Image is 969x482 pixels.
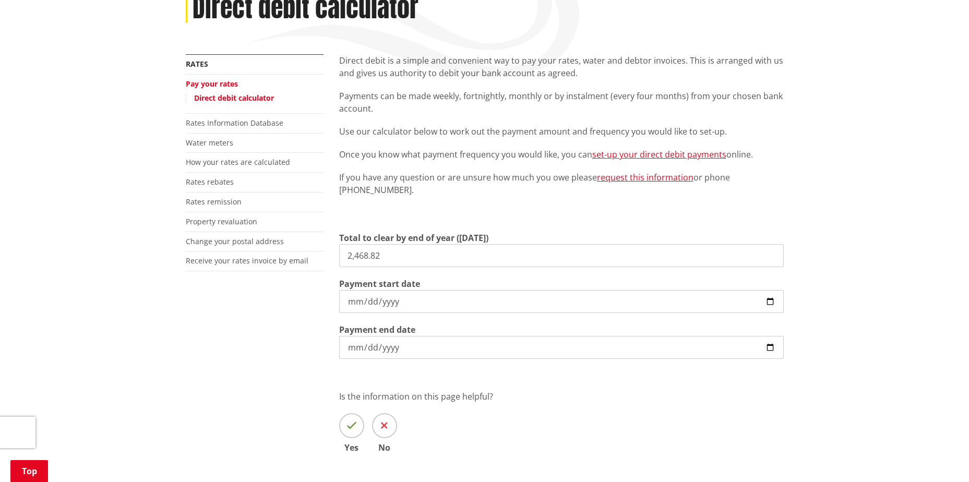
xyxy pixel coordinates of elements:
p: Is the information on this page helpful? [339,390,784,403]
a: Receive your rates invoice by email [186,256,308,266]
a: Pay your rates [186,79,238,89]
p: Direct debit is a simple and convenient way to pay your rates, water and debtor invoices. This is... [339,54,784,79]
p: Use our calculator below to work out the payment amount and frequency you would like to set-up. [339,125,784,138]
p: Payments can be made weekly, fortnightly, monthly or by instalment (every four months) from your ... [339,90,784,115]
a: Direct debit calculator [194,93,274,103]
a: Rates rebates [186,177,234,187]
a: Rates Information Database [186,118,283,128]
a: Change your postal address [186,236,284,246]
label: Total to clear by end of year ([DATE]) [339,232,488,244]
a: request this information [597,172,693,183]
a: Rates [186,59,208,69]
span: No [372,443,397,452]
a: set-up your direct debit payments [592,149,726,160]
a: Water meters [186,138,233,148]
a: Rates remission [186,197,242,207]
label: Payment start date [339,278,420,290]
a: How your rates are calculated [186,157,290,167]
p: Once you know what payment frequency you would like, you can online. [339,148,784,161]
a: Property revaluation [186,216,257,226]
p: If you have any question or are unsure how much you owe please or phone [PHONE_NUMBER]. [339,171,784,196]
span: Yes [339,443,364,452]
label: Payment end date [339,323,415,336]
iframe: Messenger Launcher [921,438,959,476]
a: Top [10,460,48,482]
